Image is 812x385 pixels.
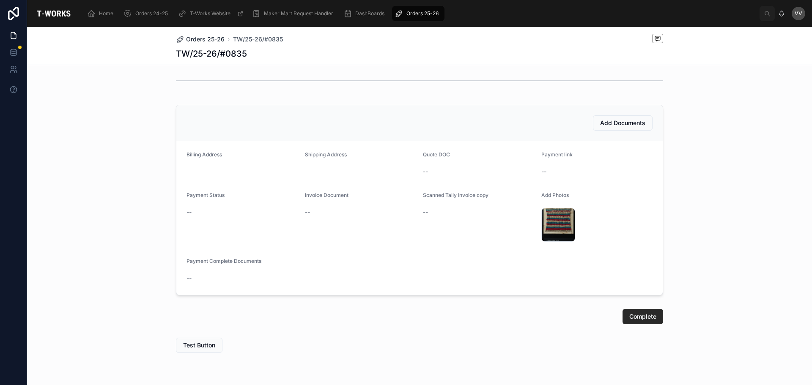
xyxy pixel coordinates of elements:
a: DashBoards [341,6,390,21]
a: Orders 25-26 [392,6,444,21]
span: Invoice Document [305,192,348,198]
span: -- [187,274,192,282]
span: Scanned Tally Invoice copy [423,192,488,198]
span: Maker Mart Request Handler [264,10,333,17]
button: Complete [623,309,663,324]
span: Quote DOC [423,151,450,158]
span: -- [541,167,546,176]
span: Shipping Address [305,151,347,158]
img: App logo [34,7,74,20]
span: DashBoards [355,10,384,17]
span: Orders 24-25 [135,10,168,17]
a: TW/25-26/#0835 [233,35,283,44]
span: Payment Complete Documents [187,258,261,264]
span: Payment Status [187,192,225,198]
a: Orders 24-25 [121,6,174,21]
a: T-Works Website [176,6,248,21]
span: Orders 25-26 [186,35,225,44]
span: Home [99,10,113,17]
div: scrollable content [80,4,760,23]
span: T-Works Website [190,10,230,17]
a: Maker Mart Request Handler [250,6,339,21]
button: Test Button [176,338,222,353]
span: Complete [629,312,656,321]
span: Test Button [183,341,215,350]
span: -- [187,208,192,216]
span: Payment link [541,151,573,158]
span: VV [795,10,802,17]
span: Orders 25-26 [406,10,439,17]
span: -- [305,208,310,216]
span: Billing Address [187,151,222,158]
span: -- [423,208,428,216]
a: Orders 25-26 [176,35,225,44]
button: Add Documents [593,115,653,131]
span: Add Documents [600,119,645,127]
h1: TW/25-26/#0835 [176,48,247,60]
span: -- [423,167,428,176]
a: Home [85,6,119,21]
span: Add Photos [541,192,569,198]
